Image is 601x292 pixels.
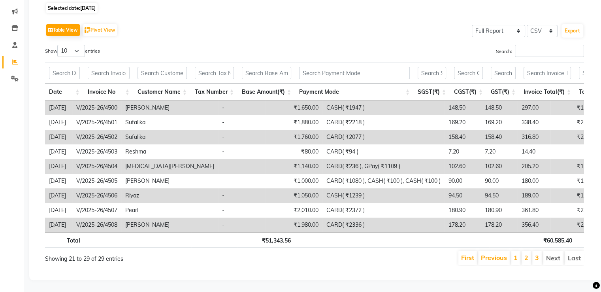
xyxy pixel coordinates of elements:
td: CARD( ₹2372 ) [322,203,445,218]
input: Search Base Amount(₹) [242,67,291,79]
th: ₹51,343.56 [237,232,295,248]
td: CASH( ₹1239 ) [322,188,445,203]
td: 158.40 [481,130,518,144]
th: Payment Mode: activate to sort column ascending [295,83,414,100]
a: Previous [481,254,507,262]
td: V/2025-26/4504 [72,159,121,174]
td: V/2025-26/4500 [72,100,121,115]
td: ₹1,140.00 [265,159,322,174]
td: Pearl [121,203,218,218]
td: 90.00 [481,174,518,188]
a: 1 [514,254,518,262]
td: [MEDICAL_DATA][PERSON_NAME] [121,159,218,174]
button: Pivot View [83,24,117,36]
input: Search CGST(₹) [454,67,483,79]
span: Selected date: [46,3,98,13]
th: Customer Name: activate to sort column ascending [134,83,191,100]
input: Search Date [49,67,80,79]
td: 94.50 [445,188,481,203]
td: 316.80 [518,130,550,144]
td: - [218,100,265,115]
td: 356.40 [518,218,550,232]
td: ₹80.00 [265,144,322,159]
th: SGST(₹): activate to sort column ascending [414,83,450,100]
td: V/2025-26/4502 [72,130,121,144]
td: [PERSON_NAME] [121,174,218,188]
label: Show entries [45,45,100,57]
td: V/2025-26/4508 [72,218,121,232]
td: - [218,203,265,218]
td: [DATE] [45,188,72,203]
td: [DATE] [45,218,72,232]
td: - [218,144,265,159]
a: 2 [524,254,528,262]
td: ₹1,000.00 [265,174,322,188]
td: [PERSON_NAME] [121,100,218,115]
input: Search: [515,45,584,57]
td: 94.50 [481,188,518,203]
td: CARD( ₹2077 ) [322,130,445,144]
th: Invoice No: activate to sort column ascending [84,83,134,100]
td: Reshma [121,144,218,159]
td: [DATE] [45,203,72,218]
div: Showing 21 to 29 of 29 entries [45,250,263,263]
td: 102.60 [445,159,481,174]
th: Invoice Total(₹): activate to sort column ascending [520,83,575,100]
td: 148.50 [445,100,481,115]
td: 180.00 [518,174,550,188]
td: Riyaz [121,188,218,203]
td: ₹1,650.00 [265,100,322,115]
td: 361.80 [518,203,550,218]
th: Date: activate to sort column ascending [45,83,84,100]
th: Total [45,232,84,248]
button: Table View [46,24,80,36]
th: Tax Number: activate to sort column ascending [191,83,238,100]
td: [DATE] [45,174,72,188]
th: CGST(₹): activate to sort column ascending [450,83,487,100]
td: 338.40 [518,115,550,130]
img: pivot.png [85,27,90,33]
td: V/2025-26/4506 [72,188,121,203]
td: 158.40 [445,130,481,144]
td: 7.20 [445,144,481,159]
td: ₹2,010.00 [265,203,322,218]
input: Search SGST(₹) [418,67,446,79]
a: First [461,254,474,262]
input: Search Tax Number [195,67,234,79]
td: 169.20 [481,115,518,130]
td: 205.20 [518,159,550,174]
td: CASH( ₹1947 ) [322,100,445,115]
td: CARD( ₹1080 ), CASH( ₹100 ), CASH( ₹100 ) [322,174,445,188]
input: Search Customer Name [138,67,187,79]
td: CARD( ₹236 ), GPay( ₹1109 ) [322,159,445,174]
td: V/2025-26/4503 [72,144,121,159]
td: - [218,115,265,130]
select: Showentries [57,45,85,57]
th: GST(₹): activate to sort column ascending [487,83,520,100]
td: - [218,130,265,144]
td: [DATE] [45,130,72,144]
a: 3 [535,254,539,262]
td: CARD( ₹94 ) [322,144,445,159]
th: Base Amount(₹): activate to sort column ascending [238,83,295,100]
td: 169.20 [445,115,481,130]
td: 178.20 [481,218,518,232]
td: [DATE] [45,115,72,130]
td: 90.00 [445,174,481,188]
td: V/2025-26/4505 [72,174,121,188]
td: 178.20 [445,218,481,232]
td: V/2025-26/4507 [72,203,121,218]
label: Search: [496,45,584,57]
td: CARD( ₹2218 ) [322,115,445,130]
input: Search GST(₹) [491,67,516,79]
td: 14.40 [518,144,550,159]
input: Search Payment Mode [299,67,410,79]
td: [DATE] [45,100,72,115]
td: 297.00 [518,100,550,115]
td: ₹1,050.00 [265,188,322,203]
td: Sufalika [121,130,218,144]
th: ₹60,585.40 [522,232,576,248]
td: 148.50 [481,100,518,115]
button: Export [561,24,583,38]
input: Search Invoice No [88,67,130,79]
